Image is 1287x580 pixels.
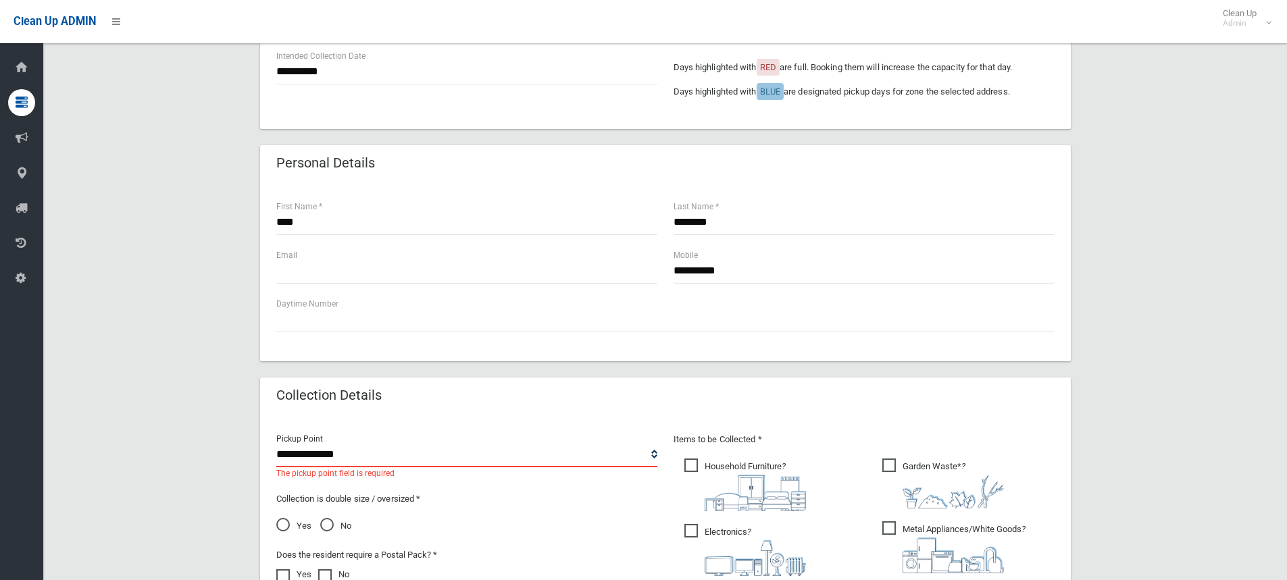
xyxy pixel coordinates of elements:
[674,84,1055,100] p: Days highlighted with are designated pickup days for zone the selected address.
[705,540,806,576] img: 394712a680b73dbc3d2a6a3a7ffe5a07.png
[320,518,351,534] span: No
[1216,8,1270,28] span: Clean Up
[260,382,398,408] header: Collection Details
[760,62,776,72] span: RED
[903,524,1026,573] i: ?
[903,461,1004,508] i: ?
[684,458,806,511] span: Household Furniture
[260,150,391,176] header: Personal Details
[705,475,806,511] img: aa9efdbe659d29b613fca23ba79d85cb.png
[882,458,1004,508] span: Garden Waste*
[903,475,1004,508] img: 4fd8a5c772b2c999c83690221e5242e0.png
[674,59,1055,76] p: Days highlighted with are full. Booking them will increase the capacity for that day.
[276,518,311,534] span: Yes
[705,527,806,576] i: ?
[705,461,806,511] i: ?
[276,466,395,481] span: The pickup point field is required
[760,86,780,97] span: BLUE
[674,431,1055,448] p: Items to be Collected *
[903,537,1004,573] img: 36c1b0289cb1767239cdd3de9e694f19.png
[276,491,657,507] p: Collection is double size / oversized *
[14,15,96,28] span: Clean Up ADMIN
[276,547,437,563] label: Does the resident require a Postal Pack? *
[1223,18,1257,28] small: Admin
[882,521,1026,573] span: Metal Appliances/White Goods
[684,524,806,576] span: Electronics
